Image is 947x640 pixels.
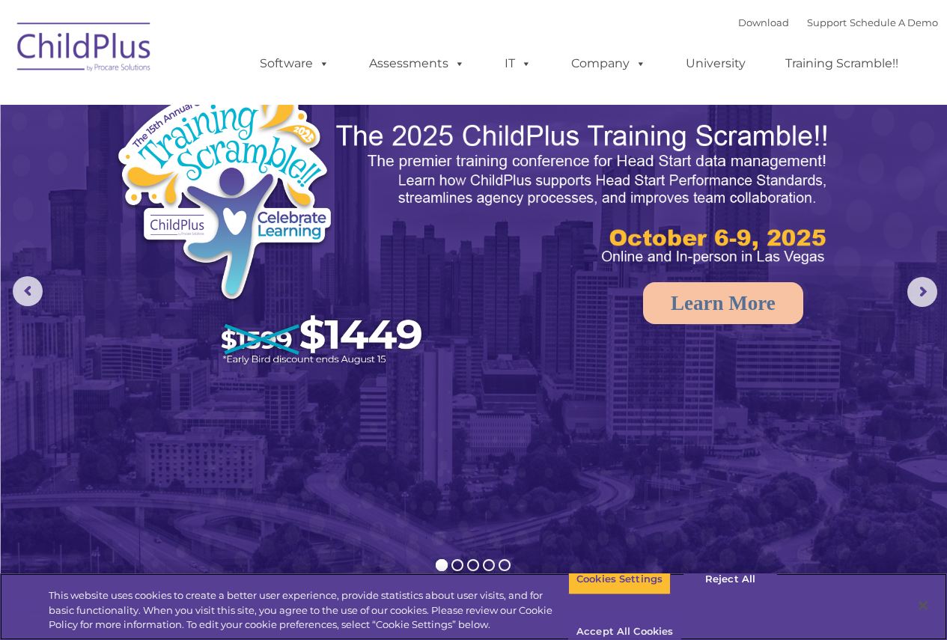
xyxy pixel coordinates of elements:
a: Download [738,16,789,28]
a: Learn More [643,282,803,324]
a: Schedule A Demo [850,16,938,28]
button: Close [907,589,940,622]
img: ChildPlus by Procare Solutions [10,12,159,87]
a: University [671,49,761,79]
a: Training Scramble!! [770,49,913,79]
button: Cookies Settings [568,564,671,595]
button: Reject All [683,564,777,595]
a: Company [556,49,661,79]
font: | [738,16,938,28]
a: Support [807,16,847,28]
a: IT [490,49,546,79]
div: This website uses cookies to create a better user experience, provide statistics about user visit... [49,588,568,633]
a: Software [245,49,344,79]
span: Last name [208,99,254,110]
a: Assessments [354,49,480,79]
span: Phone number [208,160,272,171]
